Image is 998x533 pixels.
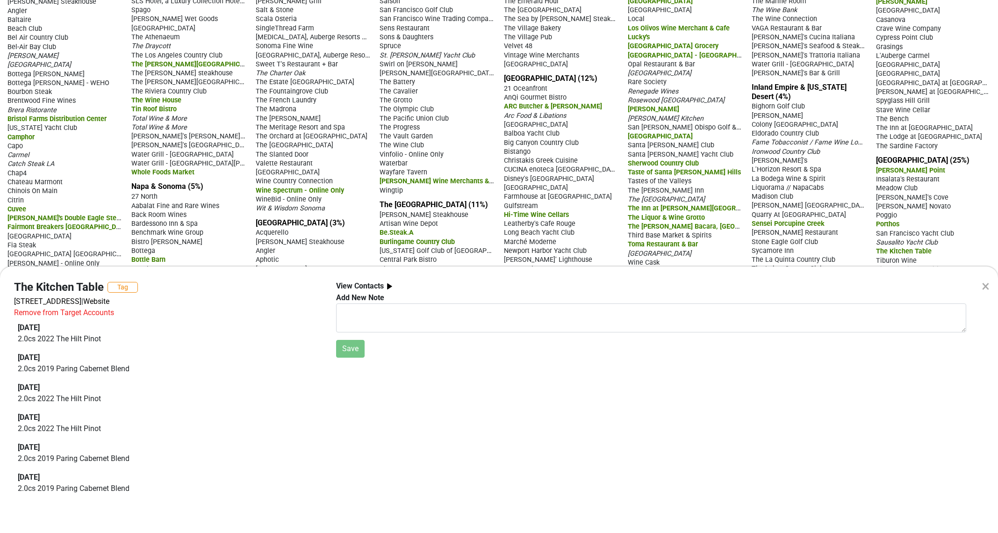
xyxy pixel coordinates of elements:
[384,281,395,292] img: arrow_right.svg
[336,281,384,290] b: View Contacts
[18,423,318,434] p: 2.0 cs 2022 The Hilt Pinot
[14,307,114,318] div: Remove from Target Accounts
[982,275,990,297] div: ×
[18,453,318,464] p: 2.0 cs 2019 Paring Cabernet Blend
[18,382,318,393] div: [DATE]
[18,412,318,423] div: [DATE]
[336,340,365,358] button: Save
[14,297,81,306] a: [STREET_ADDRESS]
[83,297,109,306] a: Website
[18,483,318,494] p: 2.0 cs 2019 Paring Cabernet Blend
[18,352,318,363] div: [DATE]
[18,393,318,404] p: 2.0 cs 2022 The Hilt Pinot
[18,442,318,453] div: [DATE]
[81,297,83,306] span: |
[18,333,318,345] p: 2.0 cs 2022 The Hilt Pinot
[14,281,104,294] h4: The Kitchen Table
[18,472,318,483] div: [DATE]
[336,293,384,302] b: Add New Note
[18,363,318,375] p: 2.0 cs 2019 Paring Cabernet Blend
[18,322,318,333] div: [DATE]
[108,282,138,293] button: Tag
